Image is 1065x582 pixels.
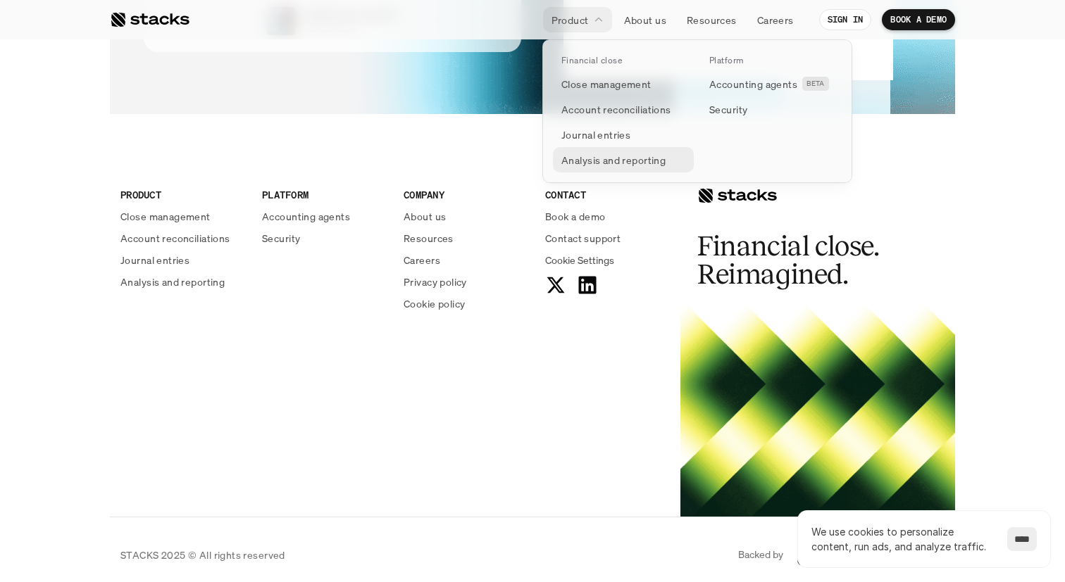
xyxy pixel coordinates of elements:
a: Careers [749,7,802,32]
a: Careers [404,253,528,267]
span: Cookie Settings [545,253,614,267]
p: Contact support [545,231,621,246]
a: Resources [678,7,745,32]
h2: Financial close. Reimagined. [697,232,909,289]
p: Account reconciliations [120,231,230,246]
h2: BETA [806,80,825,88]
a: SIGN IN [819,9,872,30]
p: Resources [687,13,737,27]
a: Analysis and reporting [553,147,694,172]
p: PRODUCT [120,187,245,202]
a: Contact support [545,231,670,246]
p: About us [624,13,666,27]
p: Accounting agents [709,77,797,91]
a: Security [262,231,387,246]
p: Analysis and reporting [561,153,666,167]
a: Accounting agents [262,209,387,224]
p: Accounting agents [262,209,350,224]
a: Accounting agentsBETA [701,71,842,96]
p: We use cookies to personalize content, run ads, and analyze traffic. [811,524,993,554]
p: Close management [561,77,652,91]
a: Journal entries [553,122,694,147]
a: BOOK A DEMO [882,9,955,30]
p: Book a demo [545,209,606,224]
a: Book a demo [545,209,670,224]
a: Account reconciliations [120,231,245,246]
a: Security [701,96,842,122]
p: Resources [404,231,454,246]
p: About us [404,209,446,224]
a: Close management [553,71,694,96]
a: Analysis and reporting [120,274,245,289]
p: Privacy policy [404,274,467,289]
p: Security [262,231,300,246]
a: Resources [404,231,528,246]
a: Account reconciliations [553,96,694,122]
a: Cookie policy [404,296,528,311]
p: Product [552,13,589,27]
p: SIGN IN [828,15,864,25]
p: Backed by [738,549,783,561]
button: Cookie Trigger [545,253,614,267]
p: Cookie policy [404,296,465,311]
p: Analysis and reporting [120,274,225,289]
p: Financial close [561,56,622,65]
p: Careers [757,13,794,27]
p: Careers [404,253,440,267]
p: Journal entries [120,253,189,267]
p: PLATFORM [262,187,387,202]
p: Journal entries [561,127,630,142]
a: Close management [120,209,245,224]
a: Privacy policy [404,274,528,289]
p: Close management [120,209,211,224]
p: STACKS 2025 © All rights reserved [120,548,285,562]
a: Privacy Policy [166,268,228,278]
p: CONTACT [545,187,670,202]
p: BOOK A DEMO [890,15,947,25]
p: Account reconciliations [561,102,671,117]
a: About us [616,7,675,32]
p: COMPANY [404,187,528,202]
p: Security [709,102,747,117]
p: Platform [709,56,744,65]
a: About us [404,209,528,224]
a: Journal entries [120,253,245,267]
